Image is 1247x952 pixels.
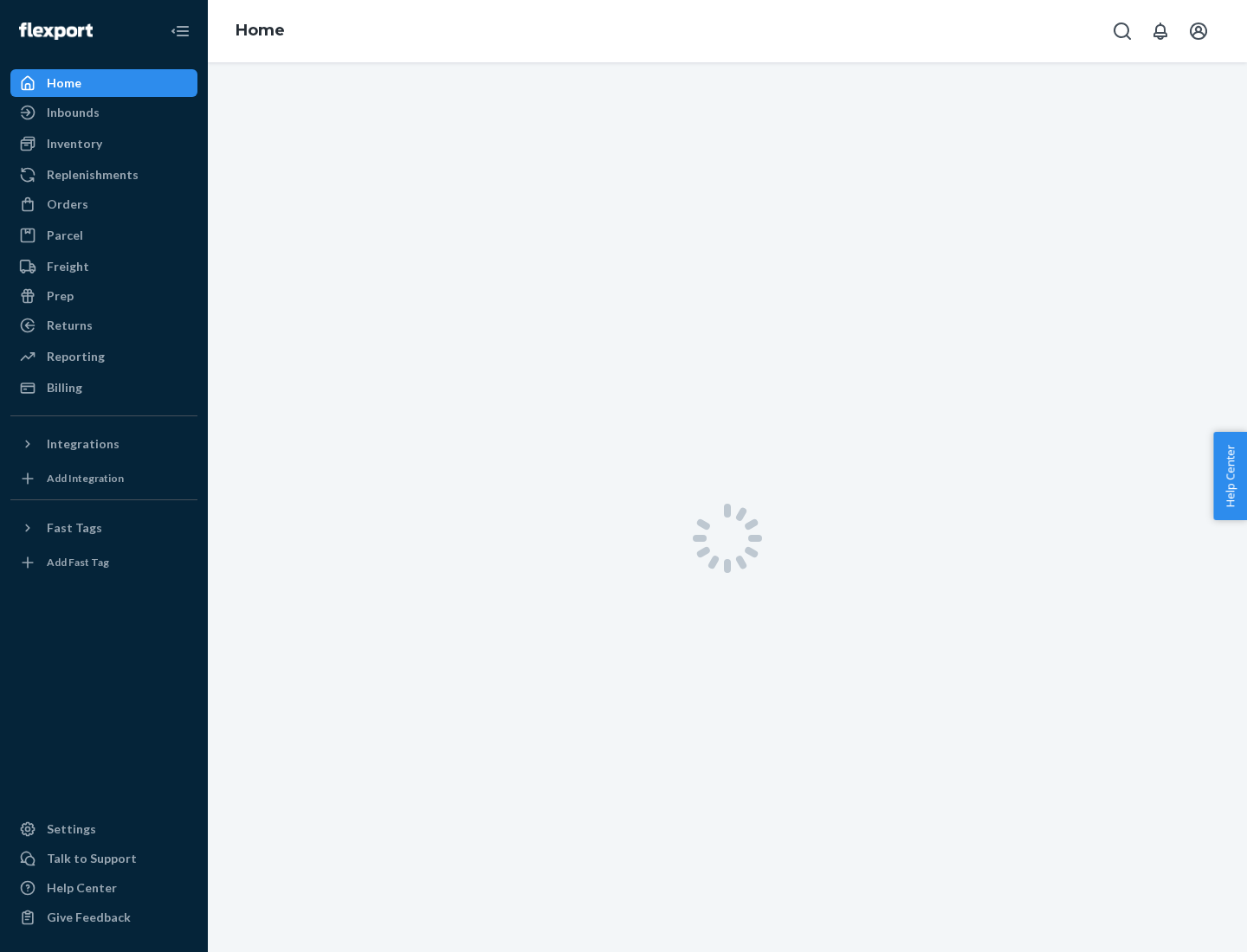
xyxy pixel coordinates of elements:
a: Home [236,21,285,40]
a: Help Center [10,874,197,902]
a: Replenishments [10,161,197,189]
div: Help Center [47,879,117,897]
button: Integrations [10,430,197,458]
a: Inbounds [10,99,197,126]
a: Returns [10,312,197,339]
div: Parcel [47,227,83,244]
a: Talk to Support [10,845,197,872]
button: Open notifications [1143,14,1178,48]
img: Flexport logo [19,23,93,40]
button: Open account menu [1181,14,1216,48]
div: Inbounds [47,104,100,121]
button: Close Navigation [163,14,197,48]
div: Add Integration [47,471,124,486]
div: Talk to Support [47,850,137,867]
a: Settings [10,815,197,843]
a: Parcel [10,222,197,249]
ol: breadcrumbs [222,6,299,56]
a: Add Fast Tag [10,549,197,576]
div: Replenishments [47,166,139,183]
button: Fast Tags [10,514,197,542]
a: Billing [10,374,197,402]
button: Help Center [1213,432,1247,520]
a: Prep [10,282,197,310]
div: Add Fast Tag [47,555,109,569]
a: Home [10,69,197,97]
div: Inventory [47,135,102,152]
a: Add Integration [10,465,197,492]
a: Freight [10,253,197,280]
div: Billing [47,379,82,396]
button: Open Search Box [1105,14,1140,48]
a: Inventory [10,130,197,158]
div: Reporting [47,348,105,365]
a: Reporting [10,343,197,370]
div: Home [47,74,81,92]
div: Fast Tags [47,519,102,537]
a: Orders [10,190,197,218]
div: Freight [47,258,89,275]
div: Give Feedback [47,909,131,926]
button: Give Feedback [10,904,197,931]
div: Orders [47,196,88,213]
div: Prep [47,287,74,305]
div: Settings [47,820,96,838]
div: Returns [47,317,93,334]
div: Integrations [47,435,120,453]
